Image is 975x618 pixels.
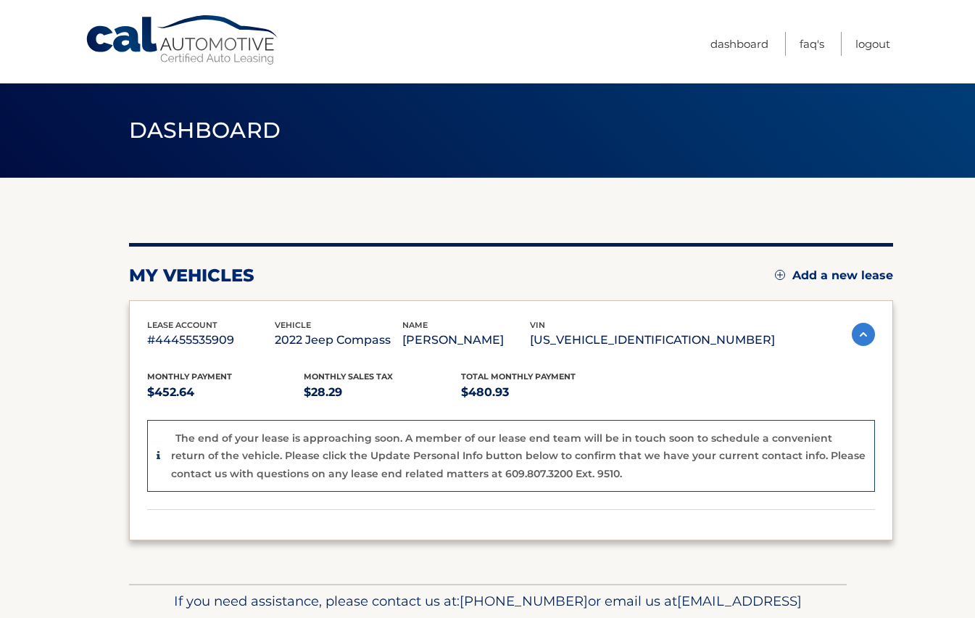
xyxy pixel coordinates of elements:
[852,323,875,346] img: accordion-active.svg
[710,32,768,56] a: Dashboard
[275,320,311,330] span: vehicle
[147,320,217,330] span: lease account
[402,320,428,330] span: name
[775,268,893,283] a: Add a new lease
[147,330,275,350] p: #44455535909
[775,270,785,280] img: add.svg
[402,330,530,350] p: [PERSON_NAME]
[800,32,824,56] a: FAQ's
[304,371,393,382] span: Monthly sales Tax
[129,265,254,287] h2: my vehicles
[461,371,576,382] span: Total Monthly Payment
[275,330,402,350] p: 2022 Jeep Compass
[147,371,232,382] span: Monthly Payment
[129,117,281,144] span: Dashboard
[530,330,775,350] p: [US_VEHICLE_IDENTIFICATION_NUMBER]
[530,320,545,330] span: vin
[171,432,866,480] p: The end of your lease is approaching soon. A member of our lease end team will be in touch soon t...
[461,382,618,403] p: $480.93
[85,15,281,66] a: Cal Automotive
[304,382,461,403] p: $28.29
[855,32,890,56] a: Logout
[460,593,588,609] span: [PHONE_NUMBER]
[147,382,304,403] p: $452.64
